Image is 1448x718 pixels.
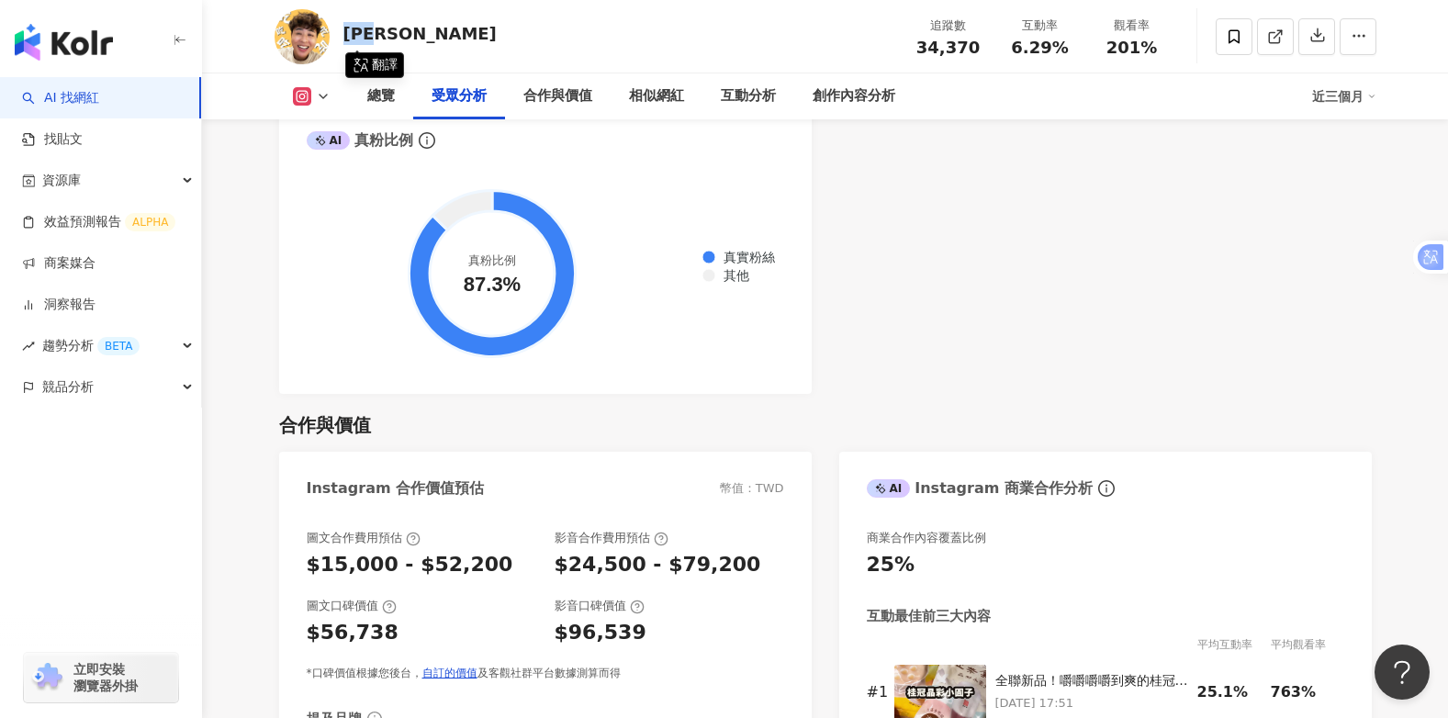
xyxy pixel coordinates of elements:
div: [PERSON_NAME] [343,22,497,45]
div: 全聯新品！嚼嚼嚼嚼到爽的桂冠晶彩小圓子！有夠Q還會爆餡 ｜奶蓋紅茶小圓子｜ 食材：鮮奶油60g、牛奶20g、糖3g、起司粉適量、檸檬屑 做法： 1. 滾水下小圓子，再次沸騰後轉小火（可蓋蓋子）煮... [995,672,1188,690]
div: $56,738 [307,619,398,647]
div: 互動分析 [721,85,776,107]
a: 找貼文 [22,130,83,149]
a: searchAI 找網紅 [22,89,99,107]
span: 資源庫 [42,160,81,201]
div: 合作與價值 [523,85,592,107]
div: 相似網紅 [629,85,684,107]
div: 圖文口碑價值 [307,598,397,614]
div: 總覽 [367,85,395,107]
div: 平均觀看率 [1271,635,1344,654]
div: 幣值：TWD [720,480,784,497]
div: 圖文合作費用預估 [307,530,421,546]
div: $96,539 [555,619,646,647]
span: info-circle [1095,477,1117,499]
span: 競品分析 [42,366,94,408]
div: 商業合作內容覆蓋比例 [867,530,986,546]
img: chrome extension [29,663,65,692]
a: 商案媒合 [22,254,95,273]
div: 觀看率 [1097,17,1167,35]
div: 真粉比例 [307,130,414,151]
div: BETA [97,337,140,355]
div: 影音合作費用預估 [555,530,668,546]
div: 近三個月 [1312,82,1376,111]
div: $15,000 - $52,200 [307,551,513,579]
iframe: Help Scout Beacon - Open [1375,645,1430,700]
a: 自訂的價值 [422,667,477,679]
div: 追蹤數 [914,17,983,35]
div: Instagram 合作價值預估 [307,478,485,499]
span: 其他 [710,268,749,283]
a: 洞察報告 [22,296,95,314]
img: logo [15,24,113,61]
div: 影音口碑價值 [555,598,645,614]
div: 創作內容分析 [813,85,895,107]
span: 34,370 [916,38,980,57]
div: 互動最佳前三大內容 [867,607,991,626]
div: AI [307,131,351,150]
a: chrome extension立即安裝 瀏覽器外掛 [24,653,178,702]
div: 平均互動率 [1197,635,1271,654]
span: 201% [1106,39,1158,57]
span: info-circle [416,129,438,151]
div: Instagram 商業合作分析 [867,478,1093,499]
img: KOL Avatar [275,9,330,64]
span: 趨勢分析 [42,325,140,366]
span: 真實粉絲 [710,250,775,264]
span: 立即安裝 瀏覽器外掛 [73,661,138,694]
div: # 1 [867,682,885,702]
a: 效益預測報告ALPHA [22,213,175,231]
span: rise [22,340,35,353]
div: $24,500 - $79,200 [555,551,761,579]
span: 6.29% [1011,39,1068,57]
div: 25.1% [1197,682,1262,702]
p: [DATE] 17:51 [995,693,1188,713]
div: 互動率 [1005,17,1075,35]
div: 25% [867,551,915,579]
div: *口碑價值根據您後台， 及客觀社群平台數據測算而得 [307,666,784,681]
div: AI [867,479,911,498]
div: 受眾分析 [432,85,487,107]
div: 合作與價值 [279,412,371,438]
div: 763% [1271,682,1335,702]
